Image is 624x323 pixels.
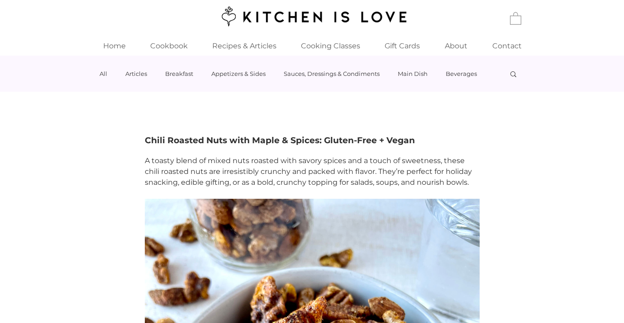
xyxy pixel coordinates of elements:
[145,156,474,187] span: A toasty blend of mixed nuts roasted with savory spices and a touch of sweetness, these chili roa...
[145,135,480,146] h1: Chili Roasted Nuts with Maple & Spices: Gluten-Free + Vegan
[99,36,130,56] p: Home
[91,36,138,56] a: Home
[284,70,380,77] a: Sauces, Dressings & Condiments
[200,36,289,56] a: Recipes & Articles
[440,36,472,56] p: About
[480,36,534,56] a: Contact
[215,5,409,28] img: Kitchen is Love logo
[165,70,193,77] a: Breakfast
[380,36,424,56] p: Gift Cards
[296,36,365,56] p: Cooking Classes
[433,36,480,56] a: About
[98,56,500,92] nav: Blog
[125,70,147,77] a: Articles
[211,70,266,77] a: Appetizers & Sides
[488,36,526,56] p: Contact
[100,70,107,77] a: All
[138,36,200,56] a: Cookbook
[208,36,281,56] p: Recipes & Articles
[446,70,477,77] a: Beverages
[289,36,372,56] div: Cooking Classes
[146,36,192,56] p: Cookbook
[398,70,428,77] a: Main Dish
[509,70,518,77] div: Search
[372,36,433,56] a: Gift Cards
[91,36,534,56] nav: Site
